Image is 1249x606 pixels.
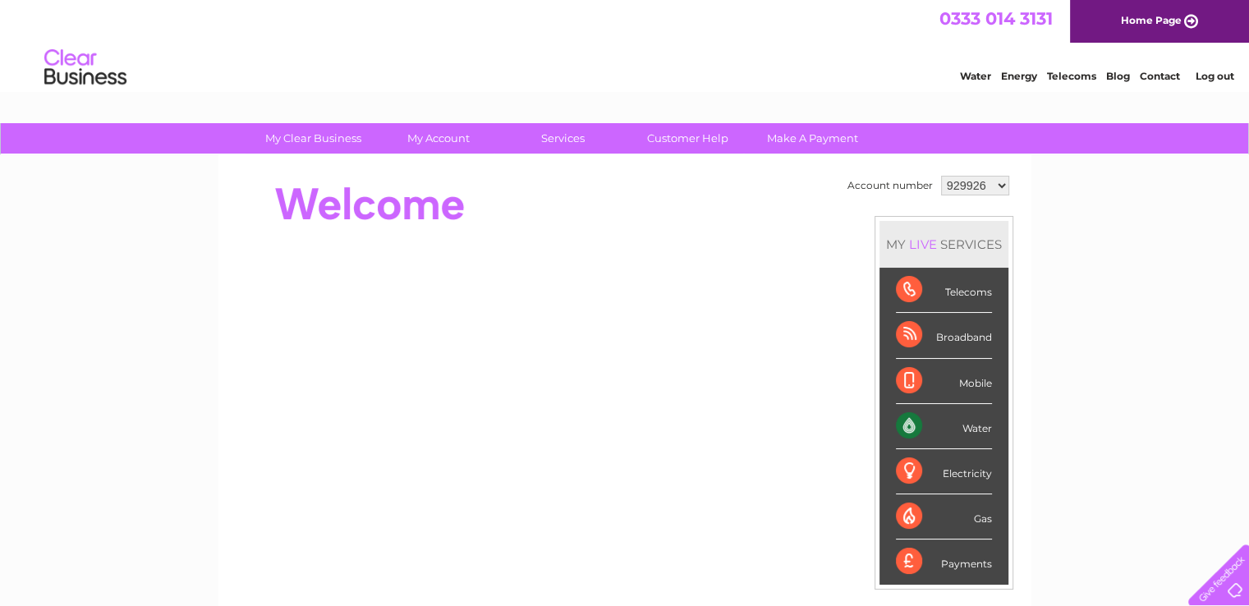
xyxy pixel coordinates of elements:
[495,123,631,154] a: Services
[896,449,992,494] div: Electricity
[246,123,381,154] a: My Clear Business
[879,221,1008,268] div: MY SERVICES
[960,70,991,82] a: Water
[44,43,127,93] img: logo.png
[896,313,992,358] div: Broadband
[896,539,992,584] div: Payments
[1140,70,1180,82] a: Contact
[896,404,992,449] div: Water
[1047,70,1096,82] a: Telecoms
[896,359,992,404] div: Mobile
[896,268,992,313] div: Telecoms
[1106,70,1130,82] a: Blog
[620,123,755,154] a: Customer Help
[843,172,937,200] td: Account number
[906,236,940,252] div: LIVE
[896,494,992,539] div: Gas
[939,8,1053,29] a: 0333 014 3131
[1195,70,1233,82] a: Log out
[237,9,1013,80] div: Clear Business is a trading name of Verastar Limited (registered in [GEOGRAPHIC_DATA] No. 3667643...
[1001,70,1037,82] a: Energy
[370,123,506,154] a: My Account
[745,123,880,154] a: Make A Payment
